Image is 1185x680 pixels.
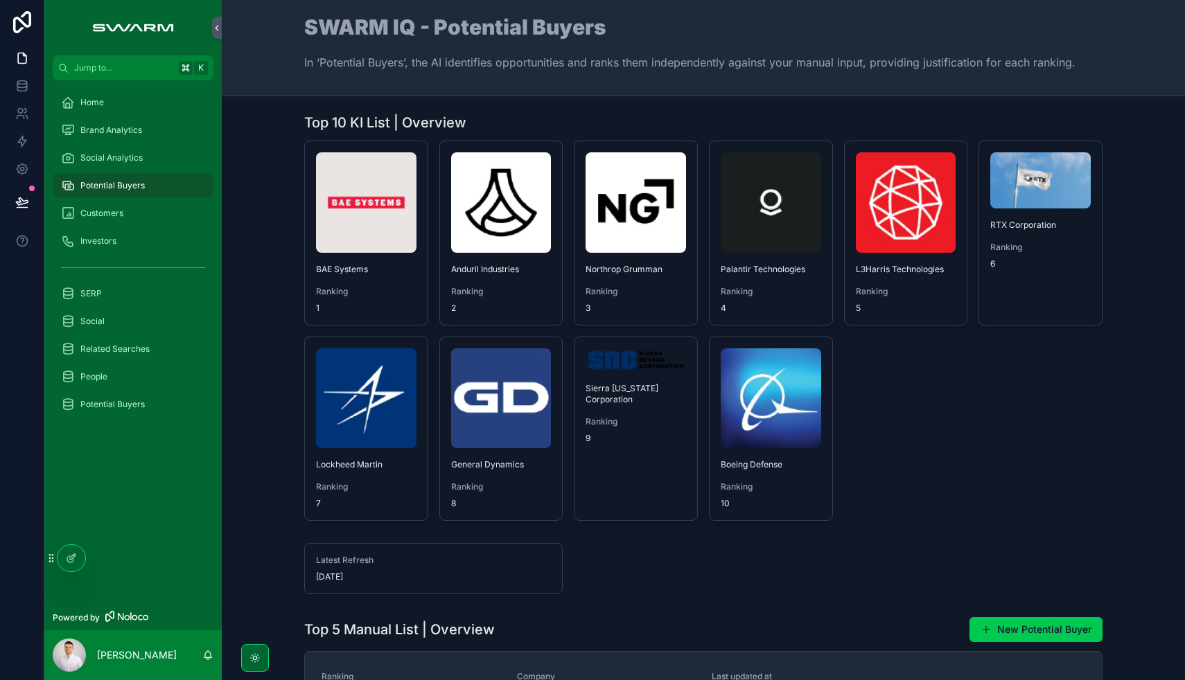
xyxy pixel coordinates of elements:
a: Home [53,90,213,115]
span: K [195,62,207,73]
a: People [53,364,213,389]
span: 7 [316,498,416,509]
span: Jump to... [74,62,173,73]
span: RTX Corporation [990,220,1091,231]
span: Ranking [586,416,686,427]
span: L3Harris Technologies [856,264,956,275]
a: Brand Analytics [53,118,213,143]
span: Ranking [586,286,686,297]
a: Customers [53,201,213,226]
img: rtx.com [990,152,1091,208]
span: Sierra [US_STATE] Corporation [586,383,686,405]
span: Palantir Technologies [721,264,821,275]
span: 9 [586,433,686,444]
a: Related Searches [53,337,213,361]
a: Boeing DefenseRanking10 [709,337,833,521]
a: BAE SystemsRanking1 [304,141,428,325]
span: Customers [80,208,123,219]
span: BAE Systems [316,264,416,275]
img: boeing.com [721,348,821,449]
span: 4 [721,303,821,314]
span: Ranking [316,286,416,297]
a: Lockheed MartinRanking7 [304,337,428,521]
span: 10 [721,498,821,509]
a: RTX CorporationRanking6 [978,141,1103,325]
span: 8 [451,498,552,509]
img: sncorp.com [586,348,686,372]
span: Investors [80,235,116,247]
a: Potential Buyers [53,173,213,198]
span: SERP [80,288,102,299]
span: Powered by [53,612,100,623]
a: Northrop GrummanRanking3 [574,141,698,325]
a: Powered by [44,605,222,630]
a: General DynamicsRanking8 [439,337,563,521]
div: scrollable content [44,80,222,435]
a: Anduril IndustriesRanking2 [439,141,563,325]
span: Brand Analytics [80,125,142,136]
a: SERP [53,281,213,306]
span: Ranking [316,481,416,492]
span: 5 [856,303,956,314]
span: 1 [316,303,416,314]
span: Ranking [990,242,1091,253]
span: Potential Buyers [80,180,145,191]
span: Latest Refresh [316,555,551,566]
span: People [80,371,107,382]
span: 3 [586,303,686,314]
h1: Top 5 Manual List | Overview [304,620,495,639]
span: Lockheed Martin [316,459,416,470]
span: Ranking [721,286,821,297]
img: App logo [85,17,180,39]
img: l3harris.com [856,152,956,253]
span: 2 [451,303,552,314]
span: Anduril Industries [451,264,552,275]
span: Boeing Defense [721,459,821,470]
p: In ‘Potential Buyers’, the AI identifies opportunities and ranks them independently against your ... [304,54,1076,71]
button: Jump to...K [53,55,213,80]
a: Social [53,309,213,334]
a: Sierra [US_STATE] CorporationRanking9 [574,337,698,521]
a: L3Harris TechnologiesRanking5 [844,141,968,325]
span: Ranking [721,481,821,492]
span: Northrop Grumman [586,264,686,275]
a: Social Analytics [53,145,213,170]
span: Potential Buyers [80,399,145,410]
img: northropgrumman.com [586,152,686,253]
span: Ranking [856,286,956,297]
span: Home [80,97,104,108]
span: Social [80,316,105,327]
img: gd.com [451,348,552,449]
p: [PERSON_NAME] [97,648,177,662]
span: Ranking [451,481,552,492]
a: Potential Buyers [53,392,213,417]
a: Palantir TechnologiesRanking4 [709,141,833,325]
button: New Potential Buyer [969,617,1103,642]
span: Related Searches [80,343,150,355]
span: Social Analytics [80,152,143,163]
img: palantir.com [721,152,821,253]
span: [DATE] [316,571,551,582]
span: 6 [990,258,1091,269]
h1: SWARM IQ - Potential Buyers [304,17,1076,37]
h1: Top 10 KI List | Overview [304,113,466,132]
img: baesystems.com [316,152,416,253]
img: lockheedmartin.com [316,348,416,449]
span: Ranking [451,286,552,297]
span: General Dynamics [451,459,552,470]
a: Investors [53,229,213,253]
img: anduril.com [451,152,552,253]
